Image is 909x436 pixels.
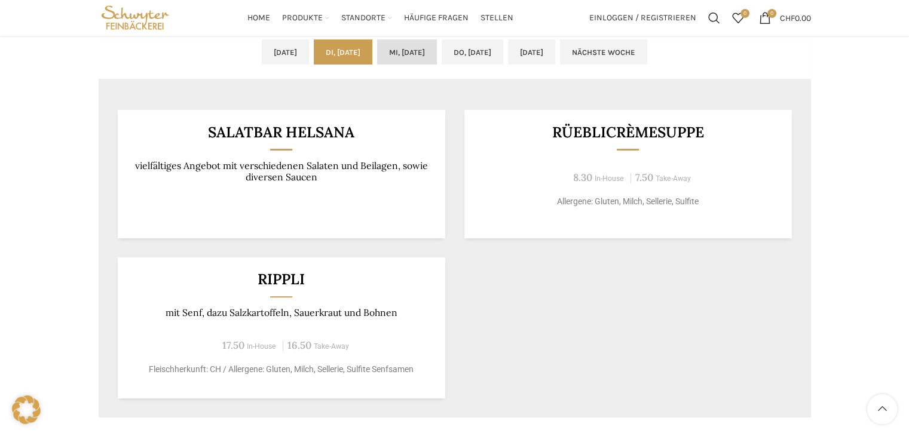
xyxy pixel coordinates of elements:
[560,39,647,65] a: Nächste Woche
[583,6,702,30] a: Einloggen / Registrieren
[740,9,749,18] span: 0
[753,6,817,30] a: 0 CHF0.00
[132,363,430,376] p: Fleischherkunft: CH / Allergene: Gluten, Milch, Sellerie, Sulfite Senfsamen
[377,39,437,65] a: Mi, [DATE]
[404,13,469,24] span: Häufige Fragen
[726,6,750,30] div: Meine Wunschliste
[282,6,329,30] a: Produkte
[341,13,385,24] span: Standorte
[726,6,750,30] a: 0
[247,13,270,24] span: Home
[132,125,430,140] h3: Salatbar Helsana
[767,9,776,18] span: 0
[314,39,372,65] a: Di, [DATE]
[479,195,777,208] p: Allergene: Gluten, Milch, Sellerie, Sulfite
[99,12,172,22] a: Site logo
[442,39,503,65] a: Do, [DATE]
[132,272,430,287] h3: RIPPLI
[222,339,244,352] span: 17.50
[702,6,726,30] a: Suchen
[595,174,624,183] span: In-House
[287,339,311,352] span: 16.50
[132,307,430,318] p: mit Senf, dazu Salzkartoffeln, Sauerkraut und Bohnen
[480,6,513,30] a: Stellen
[780,13,795,23] span: CHF
[635,171,653,184] span: 7.50
[573,171,592,184] span: 8.30
[589,14,696,22] span: Einloggen / Registrieren
[132,160,430,183] p: vielfältiges Angebot mit verschiedenen Salaten und Beilagen, sowie diversen Saucen
[867,394,897,424] a: Scroll to top button
[247,342,276,351] span: In-House
[480,13,513,24] span: Stellen
[780,13,811,23] bdi: 0.00
[314,342,349,351] span: Take-Away
[404,6,469,30] a: Häufige Fragen
[282,13,323,24] span: Produkte
[262,39,309,65] a: [DATE]
[479,125,777,140] h3: RÜEBLICRÈMESUPPE
[247,6,270,30] a: Home
[341,6,392,30] a: Standorte
[177,6,583,30] div: Main navigation
[508,39,555,65] a: [DATE]
[656,174,691,183] span: Take-Away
